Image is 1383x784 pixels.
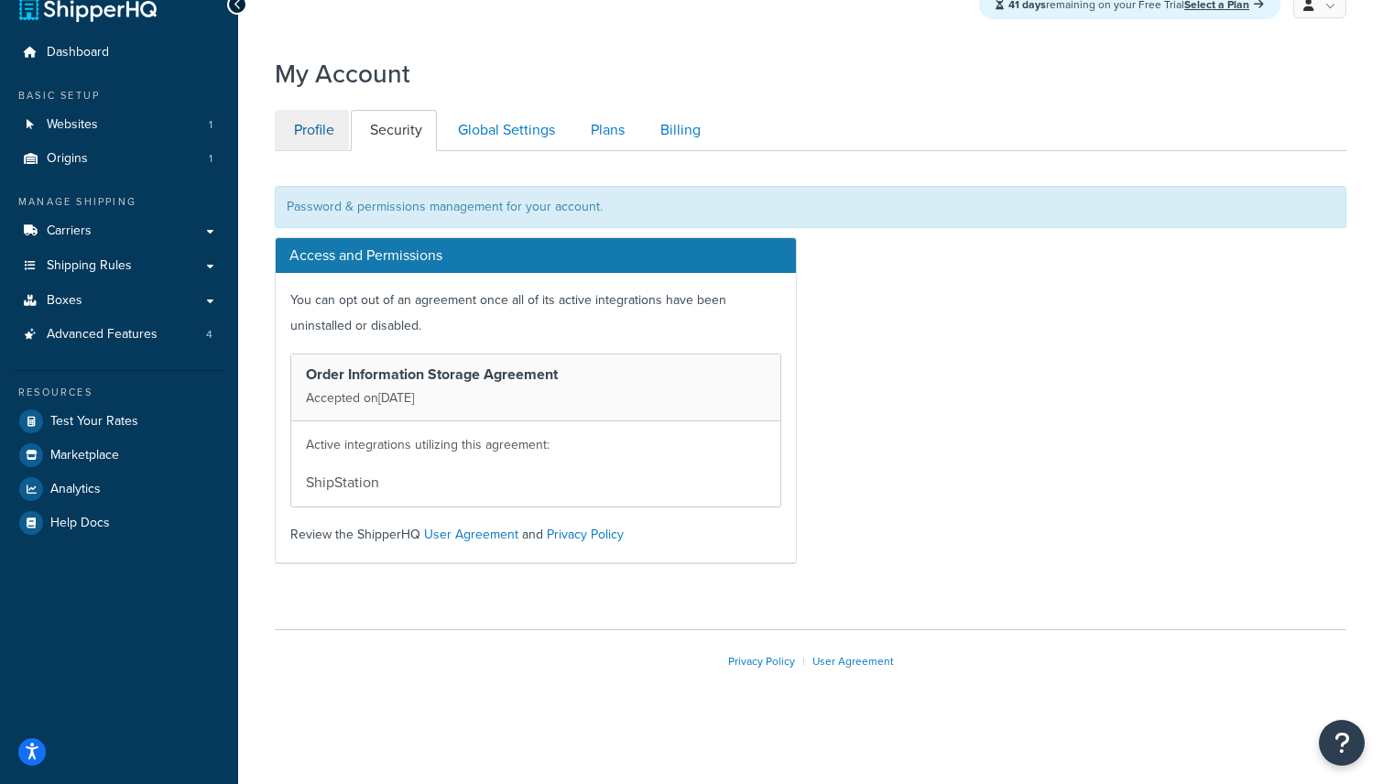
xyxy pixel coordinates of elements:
span: Analytics [50,482,101,497]
h3: Access and Permissions [276,238,796,273]
h1: My Account [275,56,410,92]
a: Billing [641,110,715,151]
a: Boxes [14,284,224,318]
p: Accepted on [DATE] [306,386,766,411]
button: Open Resource Center [1319,720,1365,766]
a: User Agreement [812,653,894,670]
li: Advanced Features [14,318,224,352]
div: Basic Setup [14,88,224,103]
span: 1 [209,117,212,133]
li: Websites [14,108,224,142]
a: Dashboard [14,36,224,70]
span: Boxes [47,293,82,309]
span: Websites [47,117,98,133]
p: Active integrations utilizing this agreement: [306,432,766,458]
div: Resources [14,385,224,400]
h4: Order Information Storage Agreement [306,364,766,386]
a: Test Your Rates [14,405,224,438]
a: Help Docs [14,506,224,539]
li: Origins [14,142,224,176]
a: Privacy Policy [728,653,795,670]
a: Privacy Policy [547,525,624,544]
span: Carriers [47,223,92,239]
a: Carriers [14,214,224,248]
a: Shipping Rules [14,249,224,283]
a: Analytics [14,473,224,506]
span: Origins [47,151,88,167]
a: Websites 1 [14,108,224,142]
span: Marketplace [50,448,119,463]
span: 4 [206,327,212,343]
a: Advanced Features 4 [14,318,224,352]
a: User Agreement [424,525,518,544]
span: 1 [209,151,212,167]
a: Origins 1 [14,142,224,176]
span: Advanced Features [47,327,158,343]
div: Password & permissions management for your account. [275,186,1346,228]
a: Profile [275,110,349,151]
span: Test Your Rates [50,414,138,430]
a: Plans [572,110,639,151]
div: Manage Shipping [14,194,224,210]
span: Help Docs [50,516,110,531]
p: You can opt out of an agreement once all of its active integrations have been uninstalled or disa... [290,288,781,339]
span: Shipping Rules [47,258,132,274]
li: ShipStation [306,463,766,495]
a: Marketplace [14,439,224,472]
span: Dashboard [47,45,109,60]
a: Security [351,110,437,151]
a: Global Settings [439,110,570,151]
p: Review the ShipperHQ and [290,522,781,548]
span: | [802,653,805,670]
